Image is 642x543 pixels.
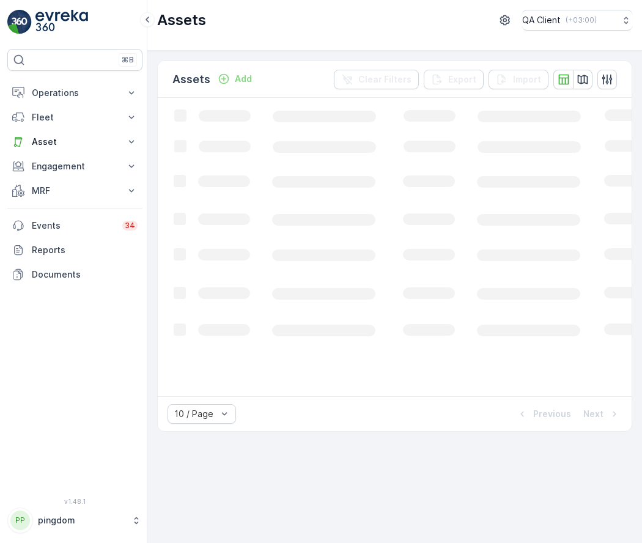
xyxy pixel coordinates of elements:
[533,408,571,420] p: Previous
[522,14,561,26] p: QA Client
[7,508,142,533] button: PPpingdom
[424,70,484,89] button: Export
[7,262,142,287] a: Documents
[7,179,142,203] button: MRF
[10,511,30,530] div: PP
[157,10,206,30] p: Assets
[235,73,252,85] p: Add
[32,136,118,148] p: Asset
[582,407,622,421] button: Next
[32,244,138,256] p: Reports
[489,70,548,89] button: Import
[7,130,142,154] button: Asset
[7,213,142,238] a: Events34
[583,408,603,420] p: Next
[32,185,118,197] p: MRF
[32,220,115,232] p: Events
[125,221,135,231] p: 34
[358,73,411,86] p: Clear Filters
[334,70,419,89] button: Clear Filters
[7,498,142,505] span: v 1.48.1
[7,10,32,34] img: logo
[515,407,572,421] button: Previous
[513,73,541,86] p: Import
[172,71,210,88] p: Assets
[32,87,118,99] p: Operations
[7,154,142,179] button: Engagement
[7,105,142,130] button: Fleet
[35,10,88,34] img: logo_light-DOdMpM7g.png
[213,72,257,86] button: Add
[7,81,142,105] button: Operations
[38,514,125,526] p: pingdom
[522,10,632,31] button: QA Client(+03:00)
[448,73,476,86] p: Export
[32,268,138,281] p: Documents
[566,15,597,25] p: ( +03:00 )
[32,160,118,172] p: Engagement
[122,55,134,65] p: ⌘B
[32,111,118,124] p: Fleet
[7,238,142,262] a: Reports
